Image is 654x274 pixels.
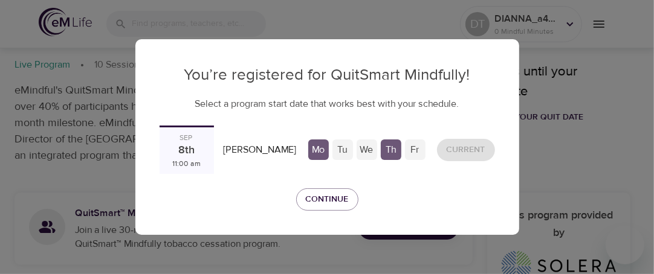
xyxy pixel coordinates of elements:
button: Continue [296,188,358,211]
p: You’re registered for QuitSmart Mindfully! [160,63,495,87]
div: 8th [178,143,195,159]
div: Sep [180,133,193,143]
div: 11:00 am [172,159,201,169]
span: Continue [306,192,349,207]
div: Fr [405,139,426,160]
p: Select a program start date that works best with your schedule. [160,97,495,111]
div: Mo [308,139,329,160]
div: We [357,139,377,160]
div: Th [381,139,401,160]
div: [PERSON_NAME] [219,138,302,162]
div: Tu [332,139,353,160]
